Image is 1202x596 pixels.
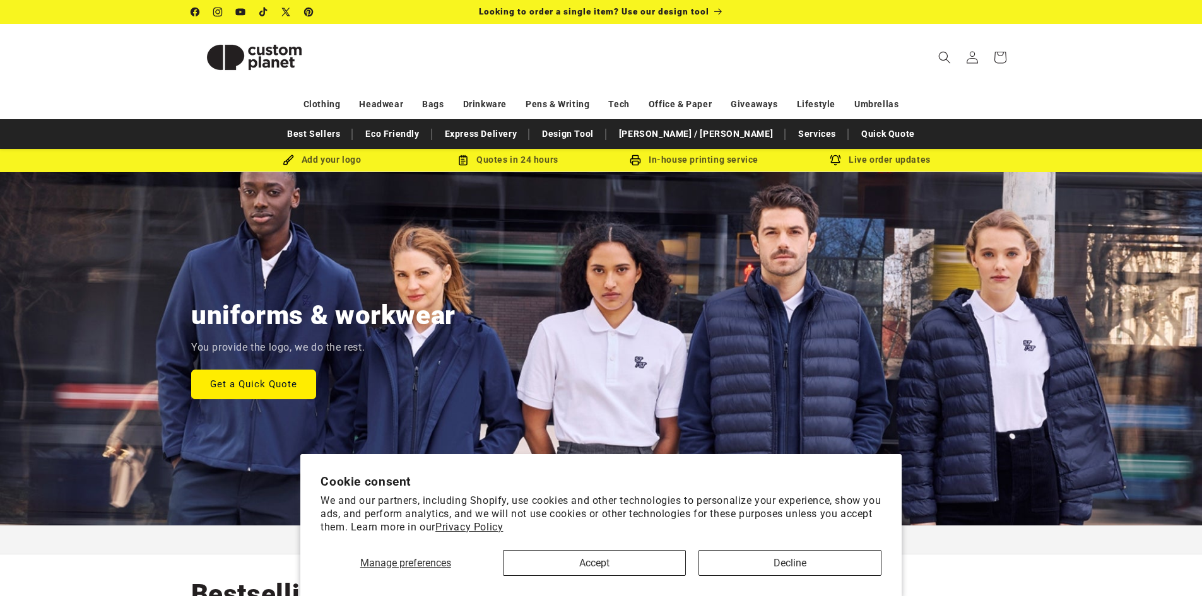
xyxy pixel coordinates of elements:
[601,152,787,168] div: In-house printing service
[422,93,444,115] a: Bags
[283,155,294,166] img: Brush Icon
[526,93,589,115] a: Pens & Writing
[435,521,503,533] a: Privacy Policy
[931,44,958,71] summary: Search
[229,152,415,168] div: Add your logo
[797,93,835,115] a: Lifestyle
[359,123,425,145] a: Eco Friendly
[503,550,686,576] button: Accept
[191,298,456,332] h2: uniforms & workwear
[536,123,600,145] a: Design Tool
[613,123,779,145] a: [PERSON_NAME] / [PERSON_NAME]
[854,93,899,115] a: Umbrellas
[191,369,316,399] a: Get a Quick Quote
[792,123,842,145] a: Services
[191,339,365,357] p: You provide the logo, we do the rest.
[855,123,921,145] a: Quick Quote
[787,152,974,168] div: Live order updates
[649,93,712,115] a: Office & Paper
[360,557,451,569] span: Manage preferences
[698,550,881,576] button: Decline
[439,123,524,145] a: Express Delivery
[321,474,881,489] h2: Cookie consent
[321,550,490,576] button: Manage preferences
[731,93,777,115] a: Giveaways
[463,93,507,115] a: Drinkware
[303,93,341,115] a: Clothing
[608,93,629,115] a: Tech
[321,494,881,534] p: We and our partners, including Shopify, use cookies and other technologies to personalize your ex...
[830,155,841,166] img: Order updates
[415,152,601,168] div: Quotes in 24 hours
[186,24,322,90] a: Custom Planet
[191,29,317,86] img: Custom Planet
[630,155,641,166] img: In-house printing
[457,155,469,166] img: Order Updates Icon
[479,6,709,16] span: Looking to order a single item? Use our design tool
[281,123,346,145] a: Best Sellers
[359,93,403,115] a: Headwear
